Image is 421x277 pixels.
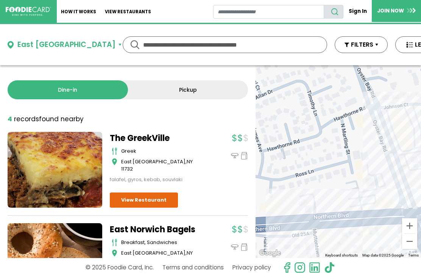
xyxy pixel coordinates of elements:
[8,80,128,99] a: Dine-in
[86,261,154,274] p: © 2025 Foodie Card, Inc.
[402,234,417,249] button: Zoom out
[110,192,178,208] a: View Restaurant
[240,152,248,160] img: pickup_icon.svg
[121,165,133,172] span: 11732
[121,158,204,173] div: ,
[121,147,204,155] div: greek
[110,176,204,183] div: falafel, gyros, kebab, souvlaki
[17,39,115,50] div: East [GEOGRAPHIC_DATA]
[121,158,186,165] span: East [GEOGRAPHIC_DATA]
[309,262,320,273] img: linkedin.svg
[112,147,117,155] img: cutlery_icon.svg
[362,253,404,257] span: Map data ©2025 Google
[343,5,372,18] a: Sign In
[112,249,117,257] img: map_icon.svg
[257,248,282,258] img: Google
[232,261,271,274] a: Privacy policy
[408,253,419,257] a: Terms
[121,249,186,257] span: East [GEOGRAPHIC_DATA]
[335,36,388,53] button: FILTERS
[281,262,293,273] svg: check us out on facebook
[6,7,51,16] img: FoodieCard; Eat, Drink, Save, Donate
[187,249,193,257] span: NY
[8,39,104,50] button: East [GEOGRAPHIC_DATA]
[240,243,248,251] img: pickup_icon.svg
[325,253,358,258] button: Keyboard shortcuts
[257,248,282,258] a: Open this area in Google Maps (opens a new window)
[14,114,39,124] span: records
[112,239,117,246] img: cutlery_icon.svg
[110,132,204,144] a: The GreekVille
[231,152,239,160] img: dinein_icon.svg
[402,218,417,233] button: Zoom in
[110,223,204,236] a: East Norwich Bagels
[8,114,12,124] strong: 4
[112,158,117,166] img: map_icon.svg
[162,261,224,274] a: Terms and conditions
[324,262,335,273] img: tiktok.svg
[324,5,343,19] button: search
[8,114,84,124] div: found nearby
[121,249,204,264] div: ,
[187,158,193,165] span: NY
[128,80,248,99] a: Pickup
[121,239,204,246] div: breakfast, sandwiches
[231,243,239,251] img: dinein_icon.svg
[121,257,133,264] span: 11732
[213,5,324,19] input: restaurant search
